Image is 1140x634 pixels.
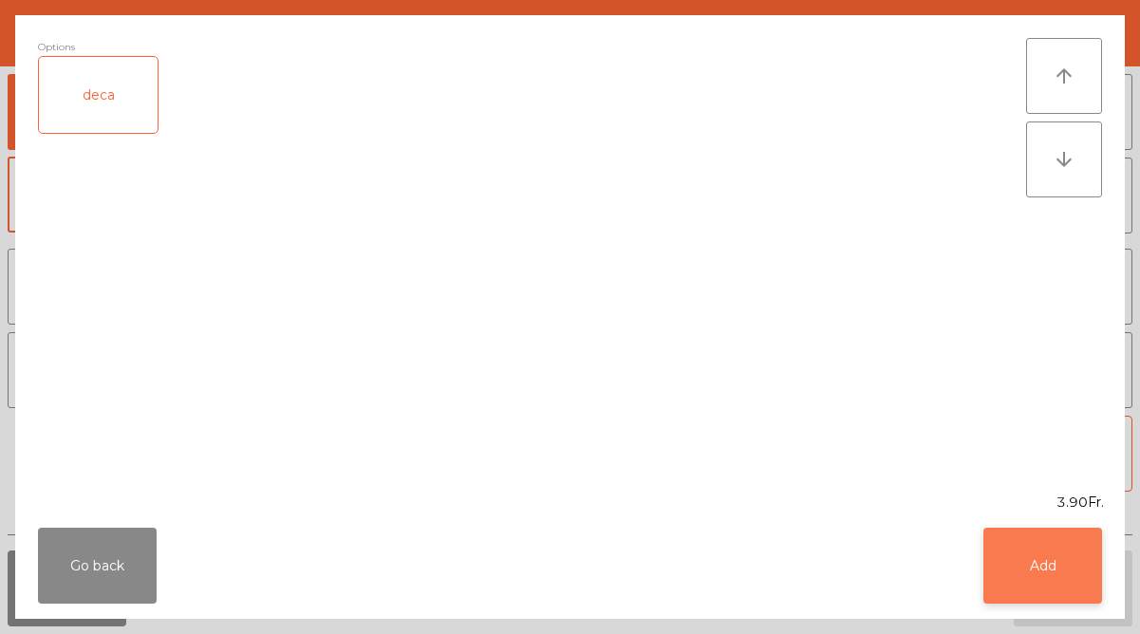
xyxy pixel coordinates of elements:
button: Add [983,528,1102,604]
button: arrow_upward [1026,38,1102,114]
i: arrow_upward [1053,65,1075,87]
button: Go back [38,528,157,604]
span: Options [38,38,75,56]
div: 3.90Fr. [15,493,1125,513]
i: arrow_downward [1053,148,1075,171]
button: arrow_downward [1026,121,1102,197]
div: deca [39,57,158,133]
